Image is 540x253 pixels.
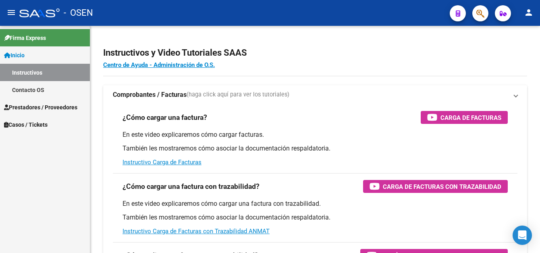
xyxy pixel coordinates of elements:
[513,226,532,245] div: Open Intercom Messenger
[440,113,501,123] span: Carga de Facturas
[123,199,508,208] p: En este video explicaremos cómo cargar una factura con trazabilidad.
[4,51,25,60] span: Inicio
[421,111,508,124] button: Carga de Facturas
[123,130,508,139] p: En este video explicaremos cómo cargar facturas.
[123,181,260,192] h3: ¿Cómo cargar una factura con trazabilidad?
[187,90,289,99] span: (haga click aquí para ver los tutoriales)
[363,180,508,193] button: Carga de Facturas con Trazabilidad
[383,182,501,192] span: Carga de Facturas con Trazabilidad
[123,213,508,222] p: También les mostraremos cómo asociar la documentación respaldatoria.
[123,144,508,153] p: También les mostraremos cómo asociar la documentación respaldatoria.
[4,120,48,129] span: Casos / Tickets
[103,61,215,69] a: Centro de Ayuda - Administración de O.S.
[113,90,187,99] strong: Comprobantes / Facturas
[4,33,46,42] span: Firma Express
[103,45,527,61] h2: Instructivos y Video Tutoriales SAAS
[123,112,207,123] h3: ¿Cómo cargar una factura?
[4,103,77,112] span: Prestadores / Proveedores
[524,8,534,17] mat-icon: person
[64,4,93,22] span: - OSEN
[6,8,16,17] mat-icon: menu
[123,228,270,235] a: Instructivo Carga de Facturas con Trazabilidad ANMAT
[123,159,201,166] a: Instructivo Carga de Facturas
[103,85,527,105] mat-expansion-panel-header: Comprobantes / Facturas(haga click aquí para ver los tutoriales)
